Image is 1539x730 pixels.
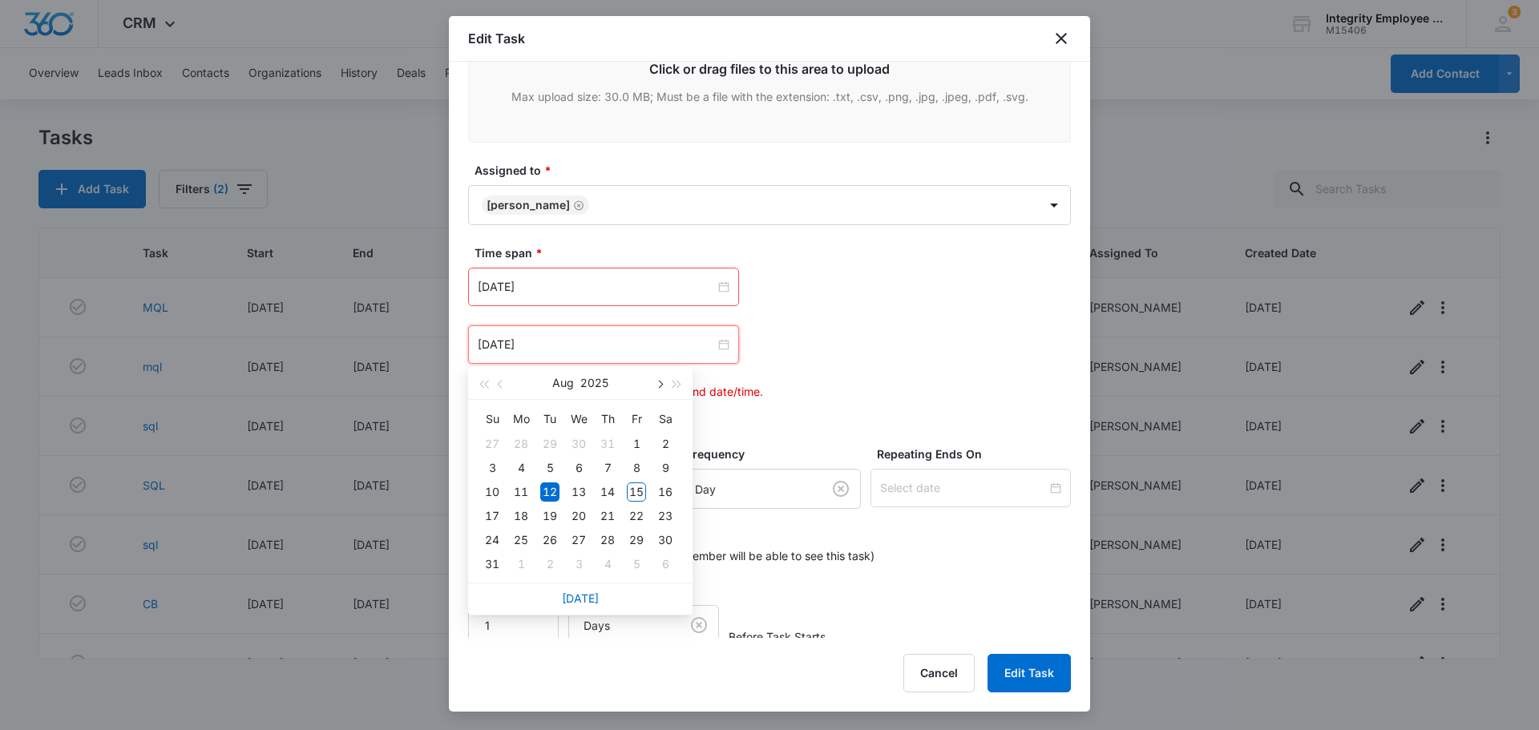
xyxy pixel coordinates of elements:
[569,555,588,574] div: 3
[487,200,570,211] div: [PERSON_NAME]
[535,552,564,576] td: 2025-09-02
[511,506,531,526] div: 18
[540,482,559,502] div: 12
[478,432,507,456] td: 2025-07-27
[598,482,617,502] div: 14
[593,480,622,504] td: 2025-08-14
[651,528,680,552] td: 2025-08-30
[507,406,535,432] th: Mo
[656,555,675,574] div: 6
[535,528,564,552] td: 2025-08-26
[651,432,680,456] td: 2025-08-02
[569,458,588,478] div: 6
[627,555,646,574] div: 5
[475,383,1071,400] p: Ensure starting date/time occurs before end date/time.
[507,552,535,576] td: 2025-09-01
[507,480,535,504] td: 2025-08-11
[562,591,599,605] a: [DATE]
[593,406,622,432] th: Th
[598,506,617,526] div: 21
[483,434,502,454] div: 27
[511,434,531,454] div: 28
[651,504,680,528] td: 2025-08-23
[651,456,680,480] td: 2025-08-09
[468,29,525,48] h1: Edit Task
[569,530,588,550] div: 27
[651,552,680,576] td: 2025-09-06
[651,480,680,504] td: 2025-08-16
[656,458,675,478] div: 9
[656,530,675,550] div: 30
[880,479,1047,497] input: Select date
[564,552,593,576] td: 2025-09-03
[627,530,646,550] div: 29
[535,456,564,480] td: 2025-08-05
[569,482,588,502] div: 13
[622,432,651,456] td: 2025-08-01
[569,506,588,526] div: 20
[729,628,826,645] span: Before Task Starts
[651,406,680,432] th: Sa
[622,480,651,504] td: 2025-08-15
[511,530,531,550] div: 25
[511,482,531,502] div: 11
[507,456,535,480] td: 2025-08-04
[535,480,564,504] td: 2025-08-12
[540,434,559,454] div: 29
[598,458,617,478] div: 7
[507,528,535,552] td: 2025-08-25
[580,367,608,399] button: 2025
[622,456,651,480] td: 2025-08-08
[828,476,854,502] button: Clear
[475,162,1077,179] label: Assigned to
[478,480,507,504] td: 2025-08-10
[1052,29,1071,48] button: close
[656,482,675,502] div: 16
[593,432,622,456] td: 2025-07-31
[622,552,651,576] td: 2025-09-05
[507,504,535,528] td: 2025-08-18
[593,528,622,552] td: 2025-08-28
[569,434,588,454] div: 30
[656,506,675,526] div: 23
[552,367,574,399] button: Aug
[478,528,507,552] td: 2025-08-24
[988,654,1071,692] button: Edit Task
[478,552,507,576] td: 2025-08-31
[570,200,584,211] div: Remove Jayme Waters
[483,482,502,502] div: 10
[564,432,593,456] td: 2025-07-30
[540,506,559,526] div: 19
[686,612,712,638] button: Clear
[593,504,622,528] td: 2025-08-21
[627,506,646,526] div: 22
[478,504,507,528] td: 2025-08-17
[535,504,564,528] td: 2025-08-19
[598,530,617,550] div: 28
[540,458,559,478] div: 5
[478,278,715,296] input: Sep 15, 2025
[598,434,617,454] div: 31
[622,406,651,432] th: Fr
[478,336,715,353] input: Aug 12, 2025
[540,555,559,574] div: 2
[478,456,507,480] td: 2025-08-03
[483,530,502,550] div: 24
[535,432,564,456] td: 2025-07-29
[483,555,502,574] div: 31
[468,607,559,645] input: Number
[511,555,531,574] div: 1
[627,458,646,478] div: 8
[475,244,1077,261] label: Time span
[564,528,593,552] td: 2025-08-27
[535,406,564,432] th: Tu
[507,432,535,456] td: 2025-07-28
[564,406,593,432] th: We
[483,506,502,526] div: 17
[622,504,651,528] td: 2025-08-22
[656,434,675,454] div: 2
[877,446,1077,462] label: Repeating Ends On
[564,456,593,480] td: 2025-08-06
[511,458,531,478] div: 4
[686,446,867,462] label: Frequency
